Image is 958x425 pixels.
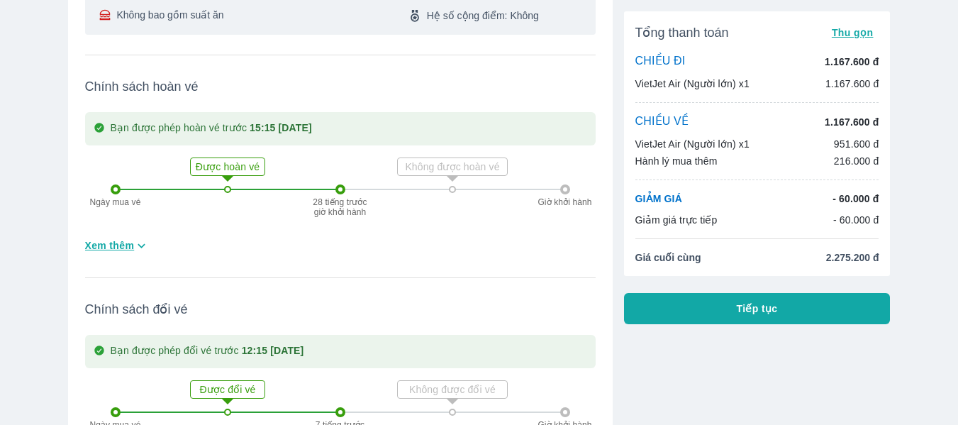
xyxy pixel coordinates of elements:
[250,122,312,133] strong: 15:15 [DATE]
[825,77,879,91] p: 1.167.600 đ
[533,197,597,207] p: Giờ khởi hành
[832,192,879,206] p: - 60.000 đ
[85,238,135,253] span: Xem thêm
[833,213,879,227] p: - 60.000 đ
[826,23,879,43] button: Thu gọn
[635,250,701,265] span: Giá cuối cùng
[111,343,304,360] p: Bạn được phép đổi vé trước
[242,345,304,356] strong: 12:15 [DATE]
[834,154,879,168] p: 216.000 đ
[635,192,682,206] p: GIẢM GIÁ
[312,197,369,217] p: 28 tiếng trước giờ khởi hành
[635,77,750,91] p: VietJet Air (Người lớn) x1
[624,293,891,324] button: Tiếp tục
[111,121,312,137] p: Bạn được phép hoàn vé trước
[84,197,147,207] p: Ngày mua vé
[737,302,778,316] span: Tiếp tục
[192,160,263,174] p: Được hoàn vé
[635,54,686,70] p: CHIỀU ĐI
[635,24,729,41] span: Tổng thanh toán
[85,301,596,318] span: Chính sách đổi vé
[399,160,506,174] p: Không được hoàn vé
[399,382,506,397] p: Không được đổi vé
[825,115,879,129] p: 1.167.600 đ
[635,154,718,168] p: Hành lý mua thêm
[635,114,689,130] p: CHIỀU VỀ
[635,137,750,151] p: VietJet Air (Người lớn) x1
[192,382,263,397] p: Được đổi vé
[826,250,879,265] span: 2.275.200 đ
[79,234,155,258] button: Xem thêm
[832,27,874,38] span: Thu gọn
[834,137,879,151] p: 951.600 đ
[427,9,539,23] span: Hệ số cộng điểm: Không
[635,213,718,227] p: Giảm giá trực tiếp
[825,55,879,69] p: 1.167.600 đ
[116,8,223,22] span: Không bao gồm suất ăn
[85,78,596,95] span: Chính sách hoàn vé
